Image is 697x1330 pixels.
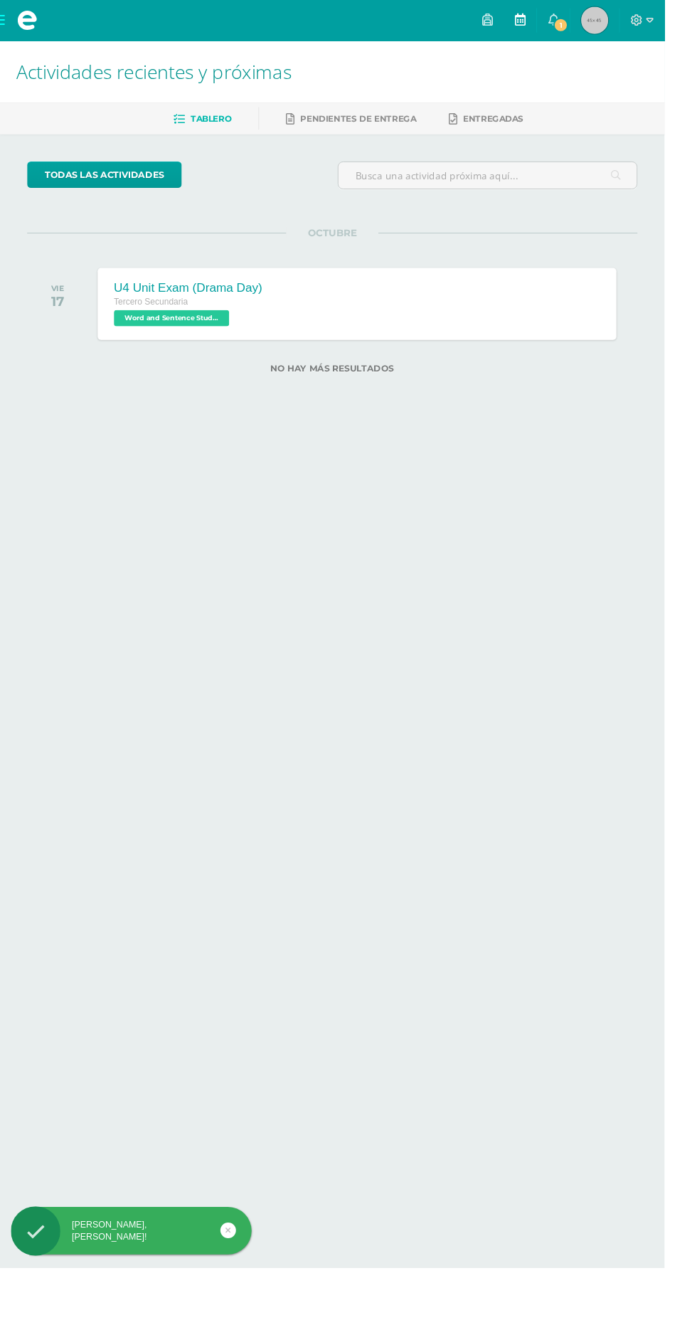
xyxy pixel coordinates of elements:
[315,119,437,130] span: Pendientes de entrega
[119,312,197,322] span: Tercero Secundaria
[17,61,306,88] span: Actividades recientes y próximas
[53,297,68,307] div: VIE
[471,113,549,136] a: Entregadas
[486,119,549,130] span: Entregadas
[11,1278,264,1304] div: [PERSON_NAME], [PERSON_NAME]!
[28,381,669,392] label: No hay más resultados
[200,119,243,130] span: Tablero
[580,19,596,34] span: 1
[53,307,68,324] div: 17
[300,238,397,250] span: OCTUBRE
[119,325,240,342] span: Word and Sentence Study 'A'
[182,113,243,136] a: Tablero
[355,170,668,198] input: Busca una actividad próxima aquí...
[300,113,437,136] a: Pendientes de entrega
[28,169,191,197] a: todas las Actividades
[610,7,638,36] img: 45x45
[119,295,275,310] div: U4 Unit Exam (Drama Day)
